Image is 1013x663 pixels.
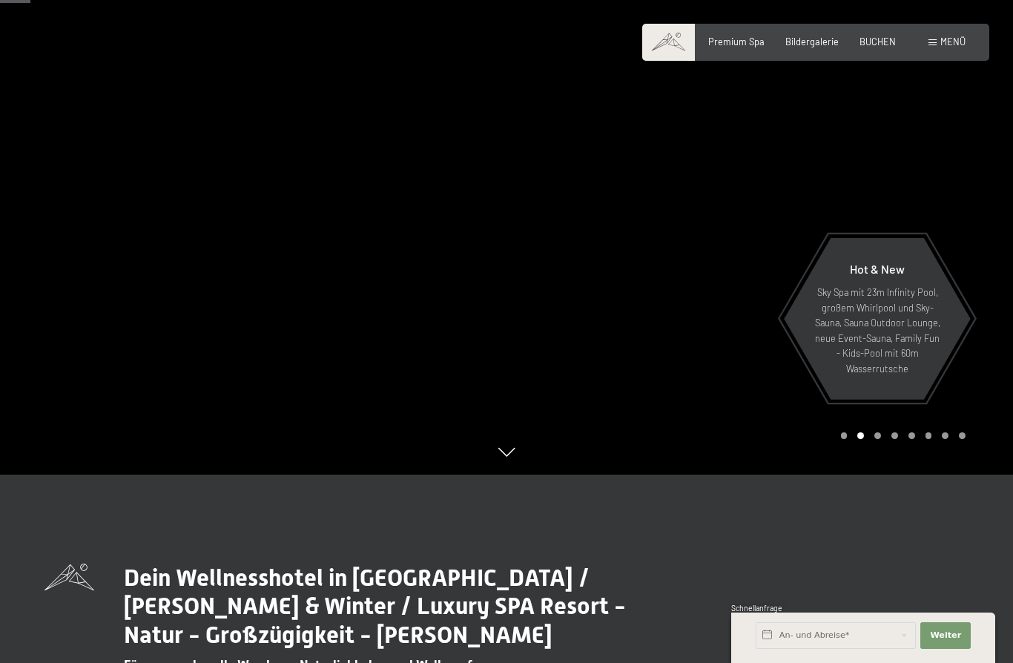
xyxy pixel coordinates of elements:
div: Carousel Page 6 [925,432,932,439]
span: Menü [940,36,966,47]
div: Carousel Page 1 [841,432,848,439]
span: Hot & New [850,262,905,276]
div: Carousel Page 2 (Current Slide) [857,432,864,439]
a: BUCHEN [859,36,896,47]
a: Bildergalerie [785,36,839,47]
div: Carousel Pagination [836,432,966,439]
a: Hot & New Sky Spa mit 23m Infinity Pool, großem Whirlpool und Sky-Sauna, Sauna Outdoor Lounge, ne... [783,237,971,400]
div: Carousel Page 3 [874,432,881,439]
span: Schnellanfrage [731,604,782,613]
div: Carousel Page 8 [959,432,966,439]
span: Weiter [930,630,961,641]
p: Sky Spa mit 23m Infinity Pool, großem Whirlpool und Sky-Sauna, Sauna Outdoor Lounge, neue Event-S... [813,285,942,376]
div: Carousel Page 4 [891,432,898,439]
span: Dein Wellnesshotel in [GEOGRAPHIC_DATA] / [PERSON_NAME] & Winter / Luxury SPA Resort - Natur - Gr... [124,564,626,649]
a: Premium Spa [708,36,765,47]
div: Carousel Page 5 [908,432,915,439]
div: Carousel Page 7 [942,432,948,439]
button: Weiter [920,622,971,649]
